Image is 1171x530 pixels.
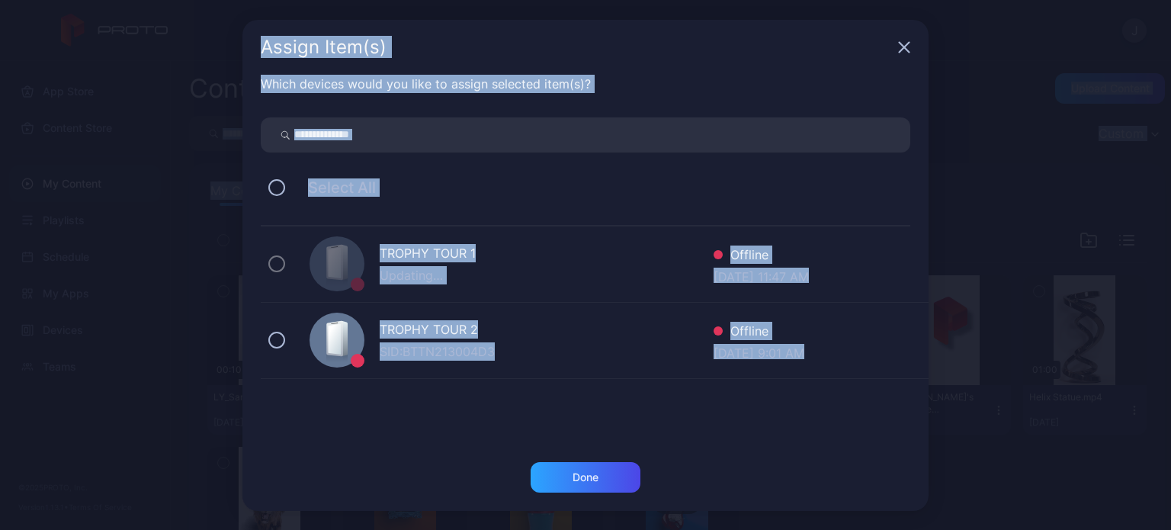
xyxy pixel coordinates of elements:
[714,322,804,344] div: Offline
[714,344,804,359] div: [DATE] 9:01 AM
[714,268,809,283] div: [DATE] 11:47 AM
[380,266,714,284] div: Updating…
[380,342,714,361] div: SID: BTTN213004D3
[293,178,376,197] span: Select All
[380,320,714,342] div: TROPHY TOUR 2
[380,244,714,266] div: TROPHY TOUR 1
[714,246,809,268] div: Offline
[531,462,640,493] button: Done
[261,75,910,93] div: Which devices would you like to assign selected item(s)?
[573,471,598,483] div: Done
[261,38,892,56] div: Assign Item(s)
